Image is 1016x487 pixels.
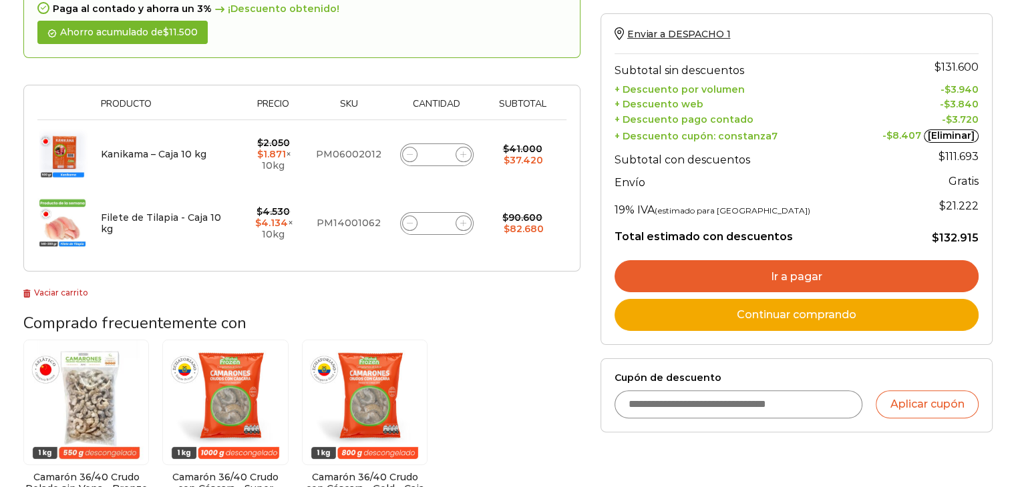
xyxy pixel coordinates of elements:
[615,260,979,292] a: Ir a pagar
[945,83,979,95] bdi: 3.940
[37,3,566,15] div: Paga al contado y ahorra un 3%
[615,53,862,80] th: Subtotal sin descuentos
[504,154,543,166] bdi: 37.420
[862,95,979,111] td: -
[627,28,730,40] span: Enviar a DESPACHO 1
[615,169,862,193] th: Envío
[932,231,979,244] bdi: 132.915
[37,21,208,44] div: Ahorro acumulado de
[876,390,979,418] button: Aplicar cupón
[615,372,979,384] label: Cupón de descuento
[163,26,198,38] bdi: 11.500
[502,143,508,155] span: $
[503,223,509,235] span: $
[257,137,290,149] bdi: 2.050
[615,299,979,331] a: Continuar comprando
[101,211,221,235] a: Filete de Tilapia - Caja 10 kg
[502,211,542,223] bdi: 90.600
[428,214,446,233] input: Product quantity
[615,143,862,169] th: Subtotal con descuentos
[257,148,263,160] span: $
[309,99,389,119] th: Sku
[945,83,951,95] span: $
[94,99,238,119] th: Producto
[924,129,979,143] a: [Eliminar]
[309,120,389,189] td: PM06002012
[257,148,286,160] bdi: 1.871
[886,129,921,141] span: 8.407
[615,193,862,219] th: 19% IVA
[862,111,979,126] td: -
[255,217,261,229] span: $
[212,3,339,15] span: ¡Descuento obtenido!
[257,205,263,217] span: $
[939,199,979,212] span: 21.222
[946,113,952,125] span: $
[485,99,560,119] th: Subtotal
[935,61,979,73] bdi: 131.600
[238,189,309,258] td: × 10kg
[255,217,288,229] bdi: 4.134
[502,143,542,155] bdi: 41.000
[238,120,309,189] td: × 10kg
[428,145,446,164] input: Product quantity
[615,80,862,95] th: + Descuento por volumen
[257,205,290,217] bdi: 4.530
[946,113,979,125] bdi: 3.720
[163,26,169,38] span: $
[615,28,730,40] a: Enviar a DESPACHO 1
[886,129,892,141] span: $
[615,126,862,143] th: + Descuento cupón: constanza7
[862,80,979,95] td: -
[862,126,979,143] td: -
[944,98,950,110] span: $
[939,150,945,163] span: $
[502,211,508,223] span: $
[939,199,946,212] span: $
[23,288,88,298] a: Vaciar carrito
[238,99,309,119] th: Precio
[944,98,979,110] bdi: 3.840
[257,137,263,149] span: $
[935,61,941,73] span: $
[504,154,510,166] span: $
[615,219,862,245] th: Total estimado con descuentos
[655,205,810,215] small: (estimado para [GEOGRAPHIC_DATA])
[615,95,862,111] th: + Descuento web
[615,111,862,126] th: + Descuento pago contado
[949,175,979,187] strong: Gratis
[389,99,485,119] th: Cantidad
[101,148,206,160] a: Kanikama – Caja 10 kg
[939,150,979,163] bdi: 111.693
[503,223,543,235] bdi: 82.680
[309,189,389,258] td: PM14001062
[932,231,939,244] span: $
[23,312,246,334] span: Comprado frecuentemente con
